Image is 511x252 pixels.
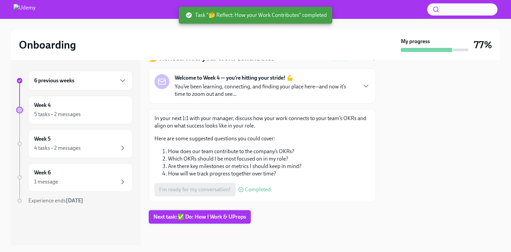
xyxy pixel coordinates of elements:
[34,169,51,176] h6: Week 6
[175,83,357,98] p: You’ve been learning, connecting, and finding your place here—and now it’s time to zoom out and s...
[16,130,132,158] a: Week 54 tasks • 2 messages
[168,148,370,155] li: How does our team contribute to the company’s OKRs?
[401,38,430,45] strong: My progress
[154,115,370,130] p: In your next 1:1 with your manager, discuss how your work connects to your team’s OKRs and align ...
[34,144,81,152] div: 4 tasks • 2 messages
[168,170,370,177] li: How will we track progress together over time?
[149,210,251,224] button: Next task:✅ Do: How I Work & UProps
[168,155,370,163] li: Which OKRs should I be most focused on in my role?
[16,96,132,124] a: Week 45 tasks • 2 messages
[175,74,293,82] strong: Welcome to Week 4 — you’re hitting your stride! 💪
[34,135,51,143] h6: Week 5
[474,39,492,51] h3: 77%
[14,4,35,15] img: Udemy
[34,178,58,186] div: 1 message
[66,197,83,204] strong: [DATE]
[245,187,271,192] span: Completed
[360,55,376,61] strong: in a day
[34,111,81,118] div: 5 tasks • 2 messages
[168,163,370,170] li: Are there key milestones or metrics I should keep in mind?
[34,102,51,109] h6: Week 4
[16,163,132,192] a: Week 61 message
[28,71,132,90] div: 6 previous weeks
[28,197,83,204] span: Experience ends
[154,135,370,142] p: Here are some suggested questions you could cover:
[153,214,246,220] span: Next task : ✅ Do: How I Work & UProps
[351,55,376,61] span: Due
[19,38,76,52] h2: Onboarding
[34,77,74,84] h6: 6 previous weeks
[186,11,327,19] span: Task "🤔 Reflect: How your Work Contributes" completed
